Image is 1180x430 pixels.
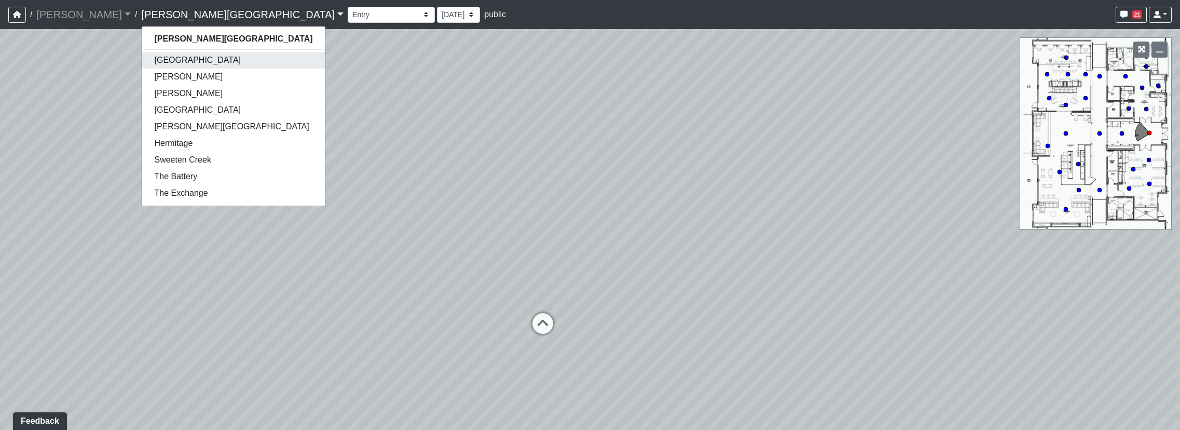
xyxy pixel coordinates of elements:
span: / [131,4,141,25]
a: [GEOGRAPHIC_DATA] [142,102,325,118]
a: The Battery [142,168,325,185]
a: [PERSON_NAME][GEOGRAPHIC_DATA] [141,4,344,25]
a: [PERSON_NAME][GEOGRAPHIC_DATA] [142,118,325,135]
a: Hermitage [142,135,325,152]
a: Sweeten Creek [142,152,325,168]
a: The Exchange [142,185,325,201]
strong: [PERSON_NAME][GEOGRAPHIC_DATA] [154,34,312,43]
iframe: Ybug feedback widget [8,409,69,430]
span: 21 [1132,10,1142,19]
span: public [484,10,506,19]
span: / [26,4,36,25]
a: [PERSON_NAME] [142,85,325,102]
a: [PERSON_NAME] [142,69,325,85]
a: [PERSON_NAME] [36,4,131,25]
div: [PERSON_NAME][GEOGRAPHIC_DATA] [141,26,325,206]
a: [PERSON_NAME][GEOGRAPHIC_DATA] [142,31,325,47]
a: [GEOGRAPHIC_DATA] [142,52,325,69]
button: 21 [1116,7,1147,23]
